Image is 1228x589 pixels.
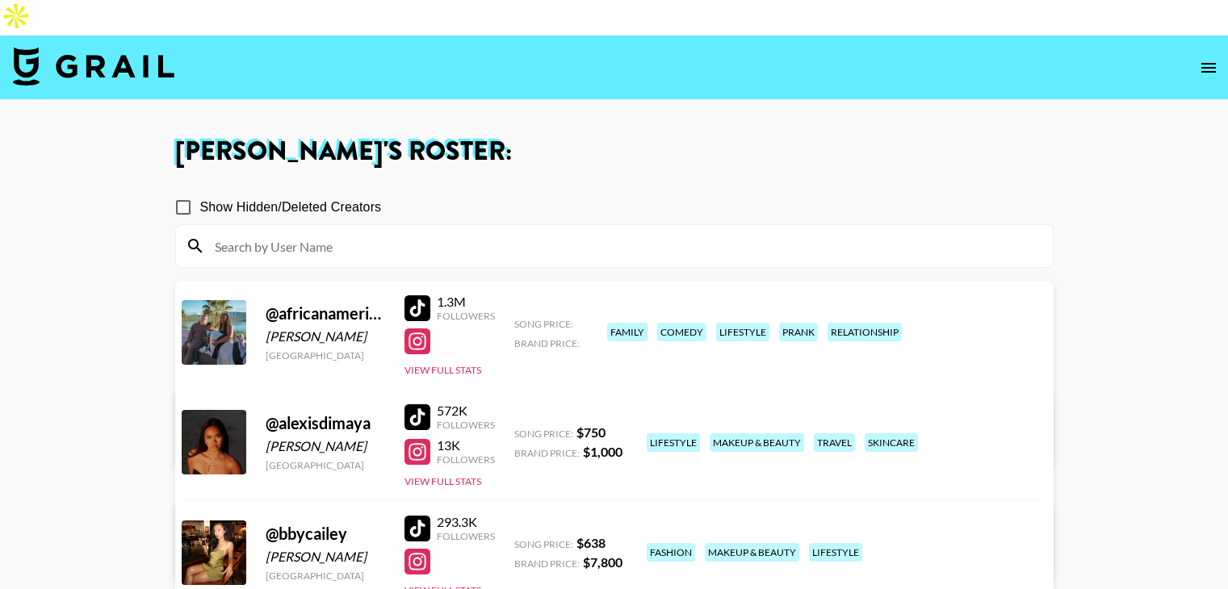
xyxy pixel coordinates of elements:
div: skincare [865,433,918,452]
strong: $ 7,800 [583,554,622,570]
div: [GEOGRAPHIC_DATA] [266,570,385,582]
div: lifestyle [809,543,862,562]
span: Brand Price: [514,337,580,349]
div: makeup & beauty [710,433,804,452]
div: 572K [437,403,495,419]
button: View Full Stats [404,364,481,376]
div: [PERSON_NAME] [266,549,385,565]
div: Followers [437,310,495,322]
div: 293.3K [437,514,495,530]
span: Brand Price: [514,447,580,459]
span: Song Price: [514,318,573,330]
div: travel [814,433,855,452]
div: comedy [657,323,706,341]
div: [GEOGRAPHIC_DATA] [266,459,385,471]
div: Followers [437,419,495,431]
img: Grail Talent [13,47,174,86]
input: Search by User Name [205,233,1043,259]
div: Followers [437,453,495,466]
div: [GEOGRAPHIC_DATA] [266,349,385,361]
strong: $ 1,000 [583,444,622,459]
h1: [PERSON_NAME] 's Roster: [175,139,1054,165]
div: 13K [437,437,495,453]
button: open drawer [1192,52,1225,84]
div: lifestyle [716,323,769,341]
span: Brand Price: [514,558,580,570]
div: family [607,323,648,341]
div: @ alexisdimaya [266,413,385,433]
span: Song Price: [514,428,573,440]
span: Song Price: [514,538,573,550]
div: 1.3M [437,294,495,310]
div: Followers [437,530,495,542]
div: makeup & beauty [705,543,799,562]
div: prank [779,323,818,341]
div: relationship [828,323,902,341]
div: @ bbycailey [266,524,385,544]
div: [PERSON_NAME] [266,438,385,454]
div: fashion [647,543,695,562]
button: View Full Stats [404,475,481,487]
span: Show Hidden/Deleted Creators [200,198,382,217]
strong: $ 638 [576,535,606,550]
div: lifestyle [647,433,700,452]
div: @ africanamericanfam [266,303,385,324]
strong: $ 750 [576,424,606,440]
div: [PERSON_NAME] [266,328,385,345]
